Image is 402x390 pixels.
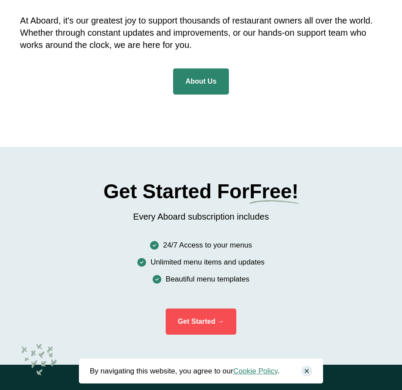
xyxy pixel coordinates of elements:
[150,257,265,268] p: Unlimited menu items and updates
[163,240,252,251] p: 24/7 Access to your menus
[20,180,382,204] h4: Get Started For
[20,210,382,223] p: Every Aboard subscription includes
[166,309,237,335] a: Get Started →
[173,68,228,95] a: About Us
[90,366,295,376] p: By navigating this website, you agree to our .
[249,180,298,204] span: Free!
[233,367,278,375] a: Cookie Policy
[20,14,382,51] p: At Aboard, it's our greatest joy to support thousands of restaurant owners all over the world. Wh...
[166,274,249,285] p: Beautiful menu templates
